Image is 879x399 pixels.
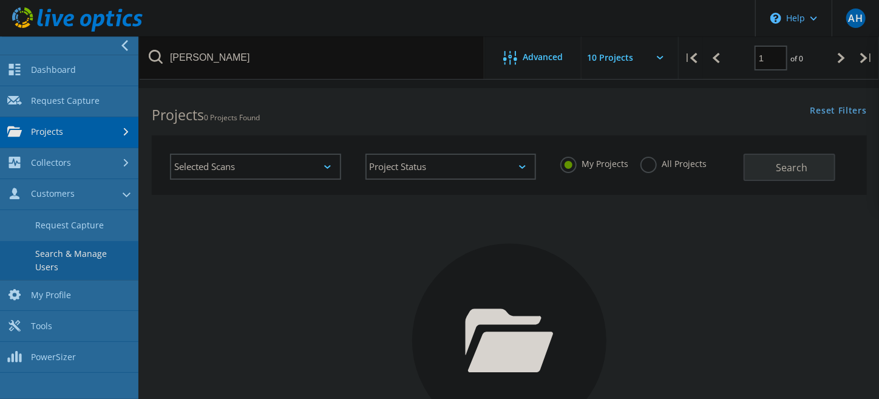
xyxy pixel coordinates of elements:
[152,105,204,124] b: Projects
[12,26,143,34] a: Live Optics Dashboard
[810,106,867,117] a: Reset Filters
[854,36,879,80] div: |
[744,154,835,181] button: Search
[849,13,863,23] span: AH
[170,154,341,180] div: Selected Scans
[523,53,563,61] span: Advanced
[770,13,781,24] svg: \n
[679,36,704,80] div: |
[790,53,803,64] span: of 0
[140,36,485,79] input: Search projects by name, owner, ID, company, etc
[204,112,260,123] span: 0 Projects Found
[365,154,537,180] div: Project Status
[776,161,807,174] span: Search
[640,157,707,168] label: All Projects
[560,157,628,168] label: My Projects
